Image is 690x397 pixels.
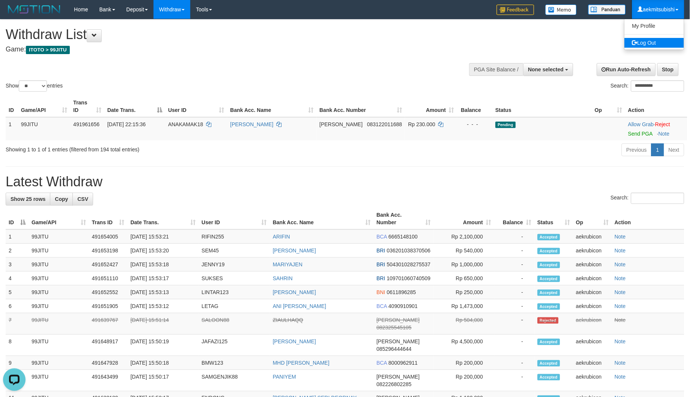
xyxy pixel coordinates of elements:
[128,370,199,391] td: [DATE] 15:50:17
[615,289,626,295] a: Note
[377,275,385,281] span: BRI
[494,335,535,356] td: -
[494,229,535,244] td: -
[523,63,573,76] button: None selected
[29,258,89,272] td: 99JITU
[6,46,452,53] h4: Game:
[316,96,405,117] th: Bank Acc. Number: activate to sort column ascending
[615,374,626,380] a: Note
[377,261,385,267] span: BRI
[128,244,199,258] td: [DATE] 15:53:20
[460,121,490,128] div: - - -
[615,360,626,366] a: Note
[50,193,73,205] a: Copy
[89,356,128,370] td: 491647928
[89,229,128,244] td: 491654005
[387,261,431,267] span: Copy 504301028275537 to clipboard
[73,121,99,127] span: 491961656
[538,276,560,282] span: Accepted
[612,208,684,229] th: Action
[29,313,89,335] td: 99JITU
[538,248,560,254] span: Accepted
[389,234,418,240] span: Copy 6665148100 to clipboard
[494,244,535,258] td: -
[494,299,535,313] td: -
[573,313,612,335] td: aekrubicon
[89,244,128,258] td: 491653198
[168,121,203,127] span: ANAKAMAK18
[199,299,270,313] td: LETAG
[6,335,29,356] td: 8
[29,370,89,391] td: 99JITU
[625,21,684,31] a: My Profile
[538,303,560,310] span: Accepted
[199,244,270,258] td: SEM45
[434,370,494,391] td: Rp 200,000
[494,285,535,299] td: -
[389,303,418,309] span: Copy 4090910901 to clipboard
[377,303,387,309] span: BCA
[199,356,270,370] td: BMW123
[107,121,146,127] span: [DATE] 22:15:36
[273,374,296,380] a: PANIYEM
[273,275,293,281] a: SAHRIN
[3,3,26,26] button: Open LiveChat chat widget
[408,121,435,127] span: Rp 230.000
[615,303,626,309] a: Note
[573,229,612,244] td: aekrubicon
[273,234,290,240] a: ARIFIN
[494,208,535,229] th: Balance: activate to sort column ascending
[6,117,18,140] td: 1
[128,258,199,272] td: [DATE] 15:53:18
[6,193,50,205] a: Show 25 rows
[493,96,592,117] th: Status
[658,131,670,137] a: Note
[497,5,534,15] img: Feedback.jpg
[273,317,303,323] a: ZIAULHAQQ
[227,96,316,117] th: Bank Acc. Name: activate to sort column ascending
[535,208,573,229] th: Status: activate to sort column ascending
[26,46,70,54] span: ITOTO > 99JITU
[199,208,270,229] th: User ID: activate to sort column ascending
[128,335,199,356] td: [DATE] 15:50:19
[273,289,316,295] a: [PERSON_NAME]
[77,196,88,202] span: CSV
[29,335,89,356] td: 99JITU
[18,96,70,117] th: Game/API: activate to sort column ascending
[496,122,516,128] span: Pending
[29,299,89,313] td: 99JITU
[573,356,612,370] td: aekrubicon
[6,174,684,189] h1: Latest Withdraw
[6,244,29,258] td: 2
[273,303,326,309] a: ANI [PERSON_NAME]
[6,258,29,272] td: 3
[6,143,282,153] div: Showing 1 to 1 of 1 entries (filtered from 194 total entries)
[573,335,612,356] td: aekrubicon
[434,272,494,285] td: Rp 650,000
[387,248,431,254] span: Copy 036201038370506 to clipboard
[377,248,385,254] span: BRI
[615,261,626,267] a: Note
[377,289,385,295] span: BNI
[6,313,29,335] td: 7
[657,63,679,76] a: Stop
[199,285,270,299] td: LINTAR123
[199,229,270,244] td: RIFIN255
[615,275,626,281] a: Note
[615,338,626,344] a: Note
[128,272,199,285] td: [DATE] 15:53:17
[72,193,93,205] a: CSV
[19,80,47,92] select: Showentries
[628,131,652,137] a: Send PGA
[434,208,494,229] th: Amount: activate to sort column ascending
[128,356,199,370] td: [DATE] 15:50:18
[29,244,89,258] td: 99JITU
[230,121,273,127] a: [PERSON_NAME]
[434,299,494,313] td: Rp 1,473,000
[89,272,128,285] td: 491651110
[377,325,411,331] span: Copy 082325545105 to clipboard
[573,272,612,285] td: aekrubicon
[89,208,128,229] th: Trans ID: activate to sort column ascending
[377,234,387,240] span: BCA
[128,208,199,229] th: Date Trans.: activate to sort column ascending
